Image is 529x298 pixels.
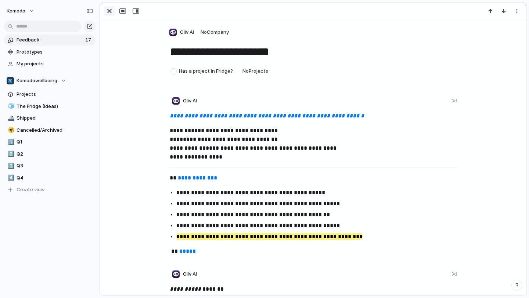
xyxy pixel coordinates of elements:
[7,174,14,182] button: 4️⃣
[167,65,238,77] button: Has a project in Fridge?
[4,160,96,171] a: 3️⃣Q3
[4,149,96,160] a: 2️⃣Q2
[4,113,96,124] a: 🚢Shipped
[201,29,229,35] span: No Company
[242,68,268,74] span: No Projects
[7,162,14,170] button: 3️⃣
[4,172,96,183] a: 4️⃣Q4
[7,115,14,122] button: 🚢
[451,271,457,277] div: 3d
[7,103,14,110] button: 🧊
[179,68,236,75] span: Has a project in Fridge?
[7,127,14,134] button: ☣️
[4,89,96,100] a: Projects
[17,138,93,146] span: Q1
[3,5,38,17] button: Komodo
[4,184,96,195] button: Create view
[4,125,96,136] a: ☣️Cancelled/Archived
[167,26,196,38] button: Oliv AI
[4,75,96,86] button: Komodowellbeing
[199,26,231,38] button: NoCompany
[7,7,25,15] span: Komodo
[17,48,93,56] span: Prototypes
[17,77,57,84] span: Komodowellbeing
[17,127,93,134] span: Cancelled/Archived
[8,114,13,123] div: 🚢
[4,34,96,46] a: Feedback17
[17,36,83,44] span: Feedback
[183,97,197,105] span: Oliv AI
[17,103,93,110] span: The Fridge (Ideas)
[17,174,93,182] span: Q4
[4,47,96,58] a: Prototypes
[17,91,93,98] span: Projects
[7,138,14,146] button: 1️⃣
[8,138,13,146] div: 1️⃣
[180,29,194,36] span: Oliv AI
[7,150,14,158] button: 2️⃣
[4,58,96,69] a: My projects
[17,162,93,170] span: Q3
[8,174,13,182] div: 4️⃣
[241,65,270,77] button: NoProjects
[8,150,13,158] div: 2️⃣
[8,102,13,110] div: 🧊
[17,150,93,158] span: Q2
[451,98,457,104] div: 3d
[4,137,96,148] a: 1️⃣Q1
[17,60,93,68] span: My projects
[17,186,45,193] span: Create view
[183,270,197,278] span: Oliv AI
[8,162,13,170] div: 3️⃣
[4,101,96,112] a: 🧊The Fridge (Ideas)
[17,115,93,122] span: Shipped
[85,36,93,44] span: 17
[8,126,13,134] div: ☣️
